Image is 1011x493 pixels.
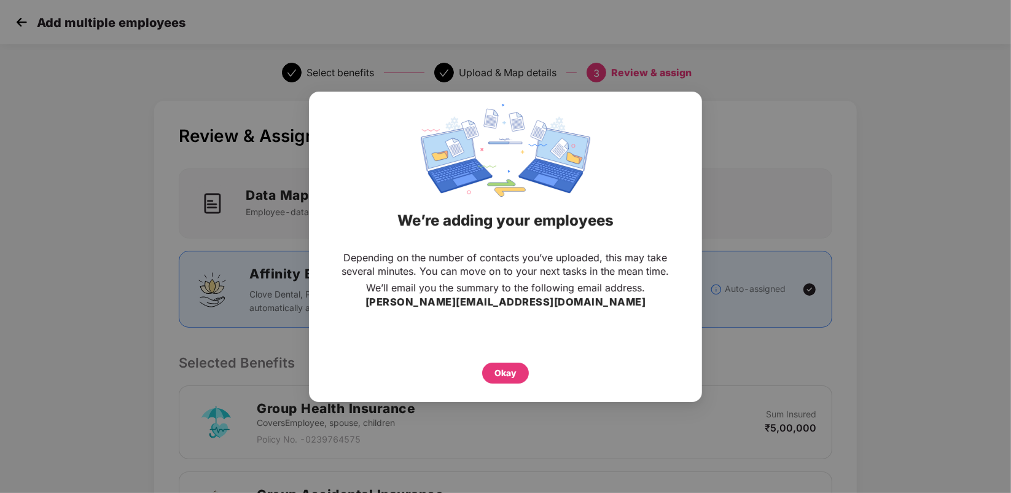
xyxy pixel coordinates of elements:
[421,104,590,197] img: svg+xml;base64,PHN2ZyBpZD0iRGF0YV9zeW5jaW5nIiB4bWxucz0iaHR0cDovL3d3dy53My5vcmcvMjAwMC9zdmciIHdpZH...
[334,251,677,278] p: Depending on the number of contacts you’ve uploaded, this may take several minutes. You can move ...
[324,197,687,245] div: We’re adding your employees
[366,281,645,294] p: We’ll email you the summary to the following email address.
[365,294,646,310] h3: [PERSON_NAME][EMAIL_ADDRESS][DOMAIN_NAME]
[494,366,517,379] div: Okay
